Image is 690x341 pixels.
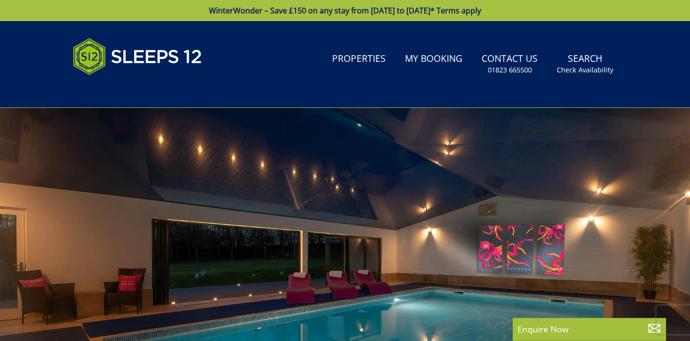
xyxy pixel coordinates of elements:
[553,48,617,80] a: SearchCheck Availability
[478,48,541,80] a: Contact Us01823 665500
[488,65,532,75] small: 01823 665500
[68,86,169,94] iframe: Customer reviews powered by Trustpilot
[557,65,613,75] small: Check Availability
[328,48,390,70] a: Properties
[73,33,202,81] img: Sleeps 12
[517,323,661,335] p: Enquire Now
[401,48,466,70] a: My Booking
